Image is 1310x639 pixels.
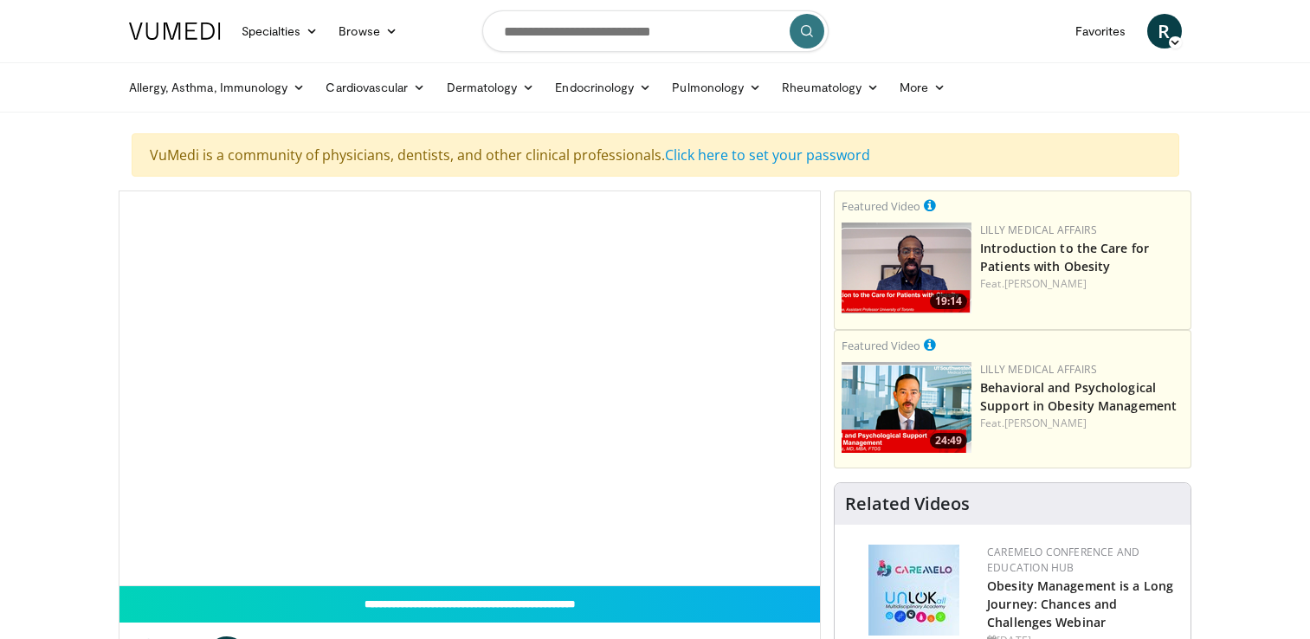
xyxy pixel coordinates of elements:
[842,223,971,313] img: acc2e291-ced4-4dd5-b17b-d06994da28f3.png.150x105_q85_crop-smart_upscale.png
[315,70,436,105] a: Cardiovascular
[980,240,1149,274] a: Introduction to the Care for Patients with Obesity
[771,70,889,105] a: Rheumatology
[842,223,971,313] a: 19:14
[930,433,967,449] span: 24:49
[980,362,1097,377] a: Lilly Medical Affairs
[980,379,1177,414] a: Behavioral and Psychological Support in Obesity Management
[1004,416,1087,430] a: [PERSON_NAME]
[132,133,1179,177] div: VuMedi is a community of physicians, dentists, and other clinical professionals.
[482,10,829,52] input: Search topics, interventions
[930,294,967,309] span: 19:14
[868,545,959,636] img: 45df64a9-a6de-482c-8a90-ada250f7980c.png.150x105_q85_autocrop_double_scale_upscale_version-0.2.jpg
[119,191,821,586] video-js: Video Player
[129,23,221,40] img: VuMedi Logo
[842,338,920,353] small: Featured Video
[1147,14,1182,48] a: R
[845,494,970,514] h4: Related Videos
[661,70,771,105] a: Pulmonology
[842,362,971,453] img: ba3304f6-7838-4e41-9c0f-2e31ebde6754.png.150x105_q85_crop-smart_upscale.png
[545,70,661,105] a: Endocrinology
[889,70,956,105] a: More
[842,198,920,214] small: Featured Video
[665,145,870,165] a: Click here to set your password
[980,276,1184,292] div: Feat.
[1004,276,1087,291] a: [PERSON_NAME]
[328,14,408,48] a: Browse
[231,14,329,48] a: Specialties
[842,362,971,453] a: 24:49
[1065,14,1137,48] a: Favorites
[980,416,1184,431] div: Feat.
[987,545,1139,575] a: CaReMeLO Conference and Education Hub
[436,70,545,105] a: Dermatology
[119,70,316,105] a: Allergy, Asthma, Immunology
[987,578,1173,630] a: Obesity Management is a Long Journey: Chances and Challenges Webinar
[980,223,1097,237] a: Lilly Medical Affairs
